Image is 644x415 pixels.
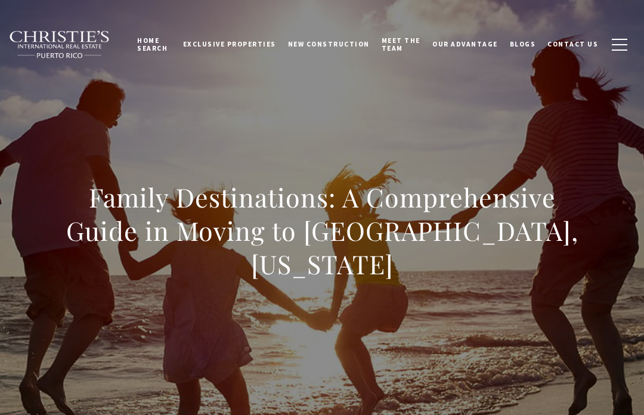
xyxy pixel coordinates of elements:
[131,26,177,63] a: Home Search
[282,29,376,59] a: New Construction
[177,29,282,59] a: Exclusive Properties
[9,30,110,59] img: Christie's International Real Estate black text logo
[288,40,370,48] span: New Construction
[183,40,276,48] span: Exclusive Properties
[547,40,598,48] span: Contact Us
[432,40,498,48] span: Our Advantage
[426,29,504,59] a: Our Advantage
[59,181,585,281] h1: Family Destinations: A Comprehensive Guide in Moving to [GEOGRAPHIC_DATA], [US_STATE]
[510,40,536,48] span: Blogs
[376,26,426,63] a: Meet the Team
[504,29,542,59] a: Blogs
